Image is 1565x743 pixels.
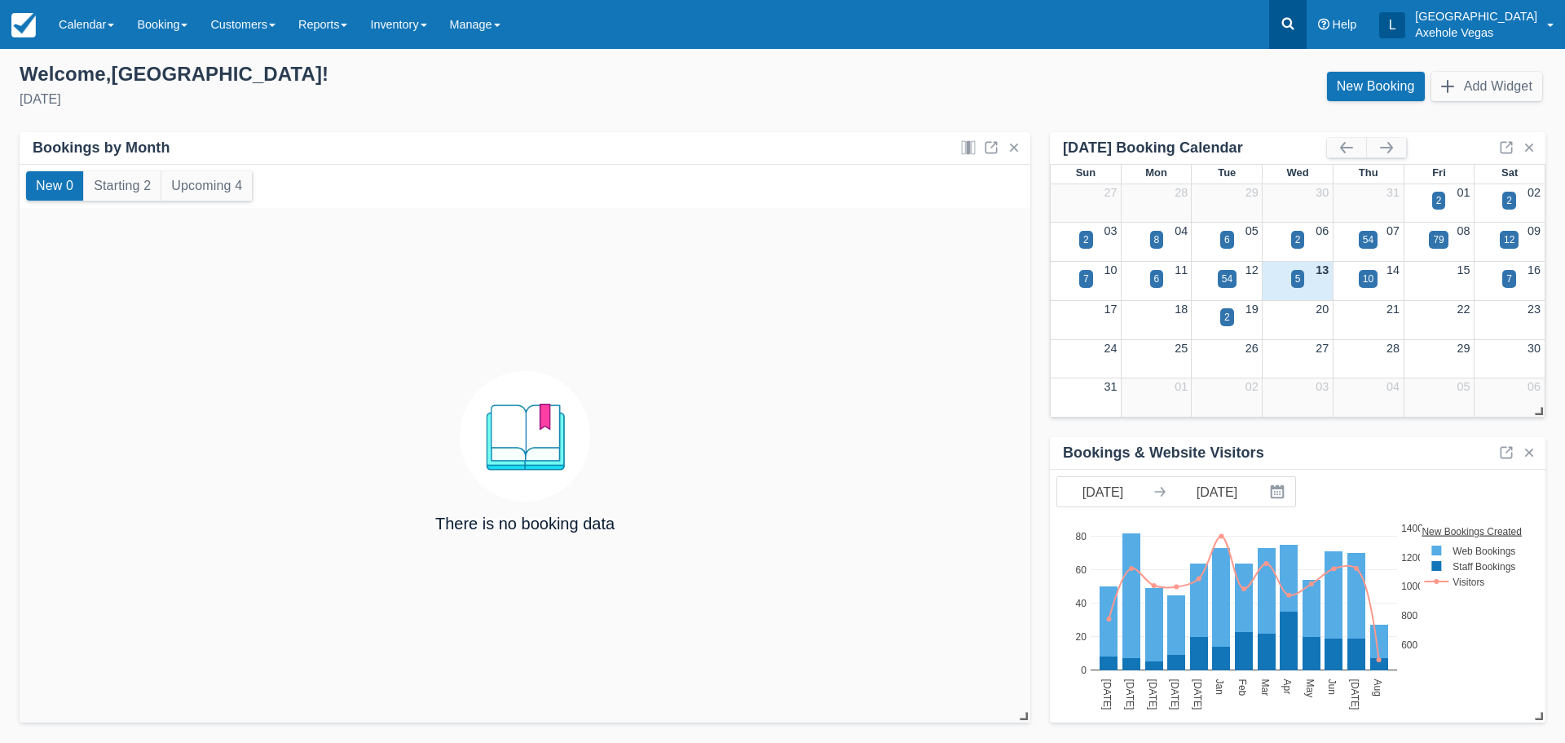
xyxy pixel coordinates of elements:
div: 79 [1433,232,1444,247]
a: 15 [1457,263,1470,276]
a: 12 [1245,263,1259,276]
input: End Date [1171,477,1263,506]
div: [DATE] [20,90,769,109]
span: Tue [1218,166,1236,179]
a: 04 [1386,380,1400,393]
div: 6 [1224,232,1230,247]
button: Interact with the calendar and add the check-in date for your trip. [1263,477,1295,506]
a: 28 [1386,342,1400,355]
a: 08 [1457,224,1470,237]
a: 04 [1175,224,1188,237]
button: Upcoming 4 [161,171,252,201]
a: 01 [1175,380,1188,393]
a: 13 [1316,263,1329,276]
a: 27 [1316,342,1329,355]
div: 7 [1506,272,1512,286]
a: 03 [1104,224,1118,237]
a: New Booking [1327,72,1425,101]
a: 01 [1457,186,1470,199]
a: 06 [1528,380,1541,393]
a: 26 [1245,342,1259,355]
a: 09 [1528,224,1541,237]
a: 31 [1104,380,1118,393]
a: 28 [1175,186,1188,199]
div: 2 [1083,232,1089,247]
span: Fri [1432,166,1446,179]
a: 27 [1104,186,1118,199]
div: L [1379,12,1405,38]
span: Sat [1501,166,1518,179]
div: 7 [1083,272,1089,286]
a: 10 [1104,263,1118,276]
a: 11 [1175,263,1188,276]
div: 2 [1224,310,1230,325]
a: 18 [1175,303,1188,316]
a: 07 [1386,224,1400,237]
a: 02 [1245,380,1259,393]
a: 29 [1245,186,1259,199]
div: Bookings & Website Visitors [1063,444,1264,462]
a: 21 [1386,303,1400,316]
a: 30 [1528,342,1541,355]
h4: There is no booking data [435,515,615,533]
div: 10 [1363,272,1373,286]
a: 03 [1316,380,1329,393]
span: Help [1333,18,1357,31]
a: 24 [1104,342,1118,355]
a: 05 [1245,224,1259,237]
a: 30 [1316,186,1329,199]
span: Sun [1076,166,1095,179]
div: 54 [1222,272,1232,286]
a: 20 [1316,303,1329,316]
img: booking.png [460,371,590,502]
div: Welcome , [GEOGRAPHIC_DATA] ! [20,62,769,86]
a: 29 [1457,342,1470,355]
text: New Bookings Created [1422,525,1523,537]
button: Starting 2 [84,171,161,201]
a: 19 [1245,303,1259,316]
div: 2 [1436,193,1442,208]
div: 6 [1154,272,1160,286]
div: Bookings by Month [33,139,170,157]
button: Add Widget [1431,72,1542,101]
a: 16 [1528,263,1541,276]
div: 8 [1154,232,1160,247]
div: 5 [1295,272,1301,286]
p: Axehole Vegas [1415,24,1537,41]
span: Thu [1359,166,1378,179]
span: Mon [1145,166,1167,179]
a: 31 [1386,186,1400,199]
a: 05 [1457,380,1470,393]
button: New 0 [26,171,83,201]
a: 14 [1386,263,1400,276]
span: Wed [1286,166,1308,179]
div: [DATE] Booking Calendar [1063,139,1327,157]
input: Start Date [1057,477,1148,506]
div: 2 [1295,232,1301,247]
a: 23 [1528,303,1541,316]
a: 02 [1528,186,1541,199]
a: 25 [1175,342,1188,355]
div: 2 [1506,193,1512,208]
div: 12 [1504,232,1514,247]
a: 17 [1104,303,1118,316]
p: [GEOGRAPHIC_DATA] [1415,8,1537,24]
div: 54 [1363,232,1373,247]
img: checkfront-main-nav-mini-logo.png [11,13,36,38]
a: 06 [1316,224,1329,237]
a: 22 [1457,303,1470,316]
i: Help [1318,19,1329,30]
